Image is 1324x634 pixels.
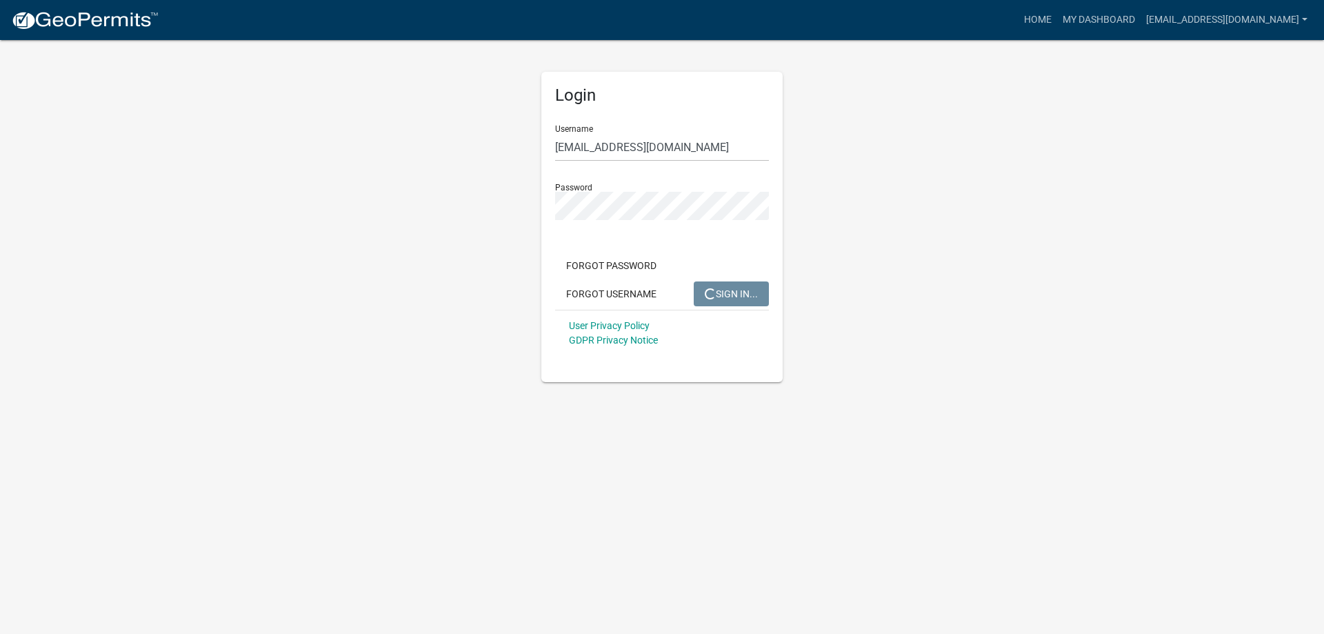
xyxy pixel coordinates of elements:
a: User Privacy Policy [569,320,650,331]
button: Forgot Password [555,253,668,278]
h5: Login [555,86,769,106]
a: [EMAIL_ADDRESS][DOMAIN_NAME] [1141,7,1313,33]
a: GDPR Privacy Notice [569,335,658,346]
span: SIGN IN... [705,288,758,299]
button: SIGN IN... [694,281,769,306]
button: Forgot Username [555,281,668,306]
a: Home [1019,7,1057,33]
a: My Dashboard [1057,7,1141,33]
